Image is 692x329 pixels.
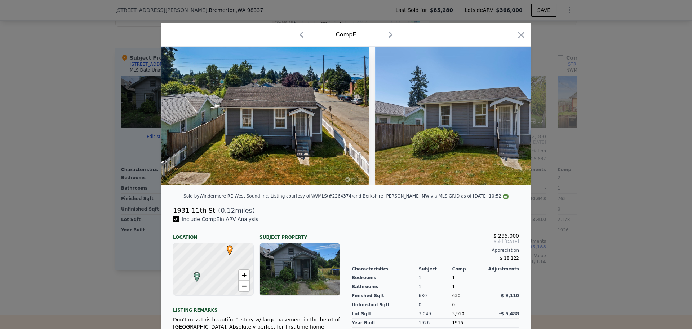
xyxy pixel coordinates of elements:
img: Property Img [161,47,369,185]
div: 1 [452,282,485,291]
div: 1916 [452,319,485,328]
span: $ 295,000 [493,233,519,239]
div: • [225,245,229,250]
div: - [485,273,519,282]
span: $ 18,122 [500,256,519,261]
div: Year Built [352,319,419,328]
span: 0 [452,302,455,307]
div: Comp [452,266,485,272]
div: 3,049 [419,309,452,319]
div: 1 [419,273,452,282]
div: 1926 [419,319,452,328]
span: ( miles) [215,205,255,216]
img: NWMLS Logo [503,194,509,199]
div: Subject Property [259,229,340,240]
span: + [242,270,247,280]
div: - [485,319,519,328]
div: Appreciation [352,247,519,253]
div: Listing courtesy of NWMLS (#2264374) and Berkshire [PERSON_NAME] NW via MLS GRID as of [DATE] 10:52 [271,194,509,199]
span: 1 [452,275,455,280]
span: • [225,243,235,254]
div: Finished Sqft [352,291,419,300]
div: - [485,300,519,309]
span: Include Comp E in ARV Analysis [179,216,261,222]
span: 3,920 [452,311,464,316]
span: 630 [452,293,460,298]
div: 0 [419,300,452,309]
div: - [485,282,519,291]
div: Location [173,229,254,240]
div: Bedrooms [352,273,419,282]
div: Adjustments [485,266,519,272]
a: Zoom out [239,281,249,291]
div: Lot Sqft [352,309,419,319]
img: Property Img [375,47,583,185]
div: 1931 11th St [173,205,215,216]
div: Sold by Windermere RE West Sound Inc. . [183,194,271,199]
div: Comp E [336,30,356,39]
span: 0.12 [221,207,235,214]
div: Unfinished Sqft [352,300,419,309]
span: Sold [DATE] [352,239,519,244]
div: Bathrooms [352,282,419,291]
div: Characteristics [352,266,419,272]
span: -$ 5,488 [499,311,519,316]
div: Listing remarks [173,302,340,313]
span: E [192,272,202,278]
span: $ 9,110 [501,293,519,298]
div: 680 [419,291,452,300]
a: Zoom in [239,270,249,281]
div: E [192,272,196,276]
div: Subject [419,266,452,272]
span: − [242,281,247,290]
div: 1 [419,282,452,291]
